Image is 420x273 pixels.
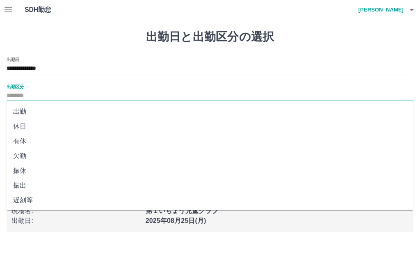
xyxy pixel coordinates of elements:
[7,119,413,134] li: 休日
[146,217,206,224] b: 2025年08月25日(月)
[7,83,24,89] label: 出勤区分
[7,104,413,119] li: 出勤
[7,193,413,208] li: 遅刻等
[7,134,413,149] li: 有休
[7,208,413,223] li: 休業
[7,149,413,163] li: 欠勤
[7,178,413,193] li: 振出
[7,163,413,178] li: 振休
[7,56,20,62] label: 出勤日
[7,30,413,44] h1: 出勤日と出勤区分の選択
[11,216,141,226] p: 出勤日 :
